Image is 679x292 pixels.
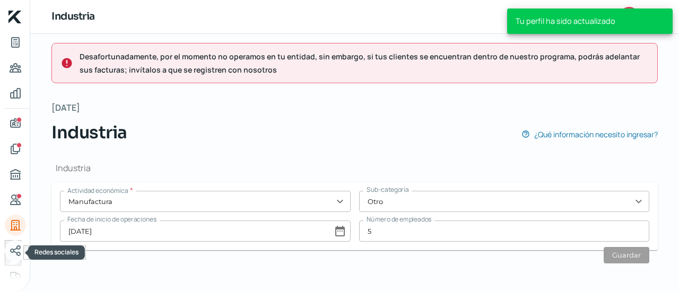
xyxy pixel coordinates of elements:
h1: Industria [51,9,95,24]
h1: Industria [51,162,658,174]
span: Fecha de inicio de operaciones [67,215,156,224]
a: Referencias [5,189,26,210]
span: Industria [51,120,127,145]
a: Industria [5,215,26,236]
a: Mis finanzas [5,83,26,104]
a: Información general [5,113,26,134]
button: Guardar [604,247,649,263]
a: Pago a proveedores [5,57,26,78]
span: Actividad económica [67,186,128,195]
a: Documentos [5,138,26,160]
span: Desafortunadamente, por el momento no operamos en tu entidad, sin embargo, si tus clientes se enc... [80,50,649,76]
span: Redes sociales [34,247,79,256]
span: ¿Qué información necesito ingresar? [534,128,658,141]
span: Sub-categoría [367,185,409,194]
a: Buró de crédito [5,164,26,185]
a: Redes sociales [5,240,26,261]
a: Colateral [5,266,26,287]
span: [DATE] [51,100,80,116]
span: Número de empleados [367,215,431,224]
div: Tu perfil ha sido actualizado [507,8,673,34]
a: Tus créditos [5,32,26,53]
